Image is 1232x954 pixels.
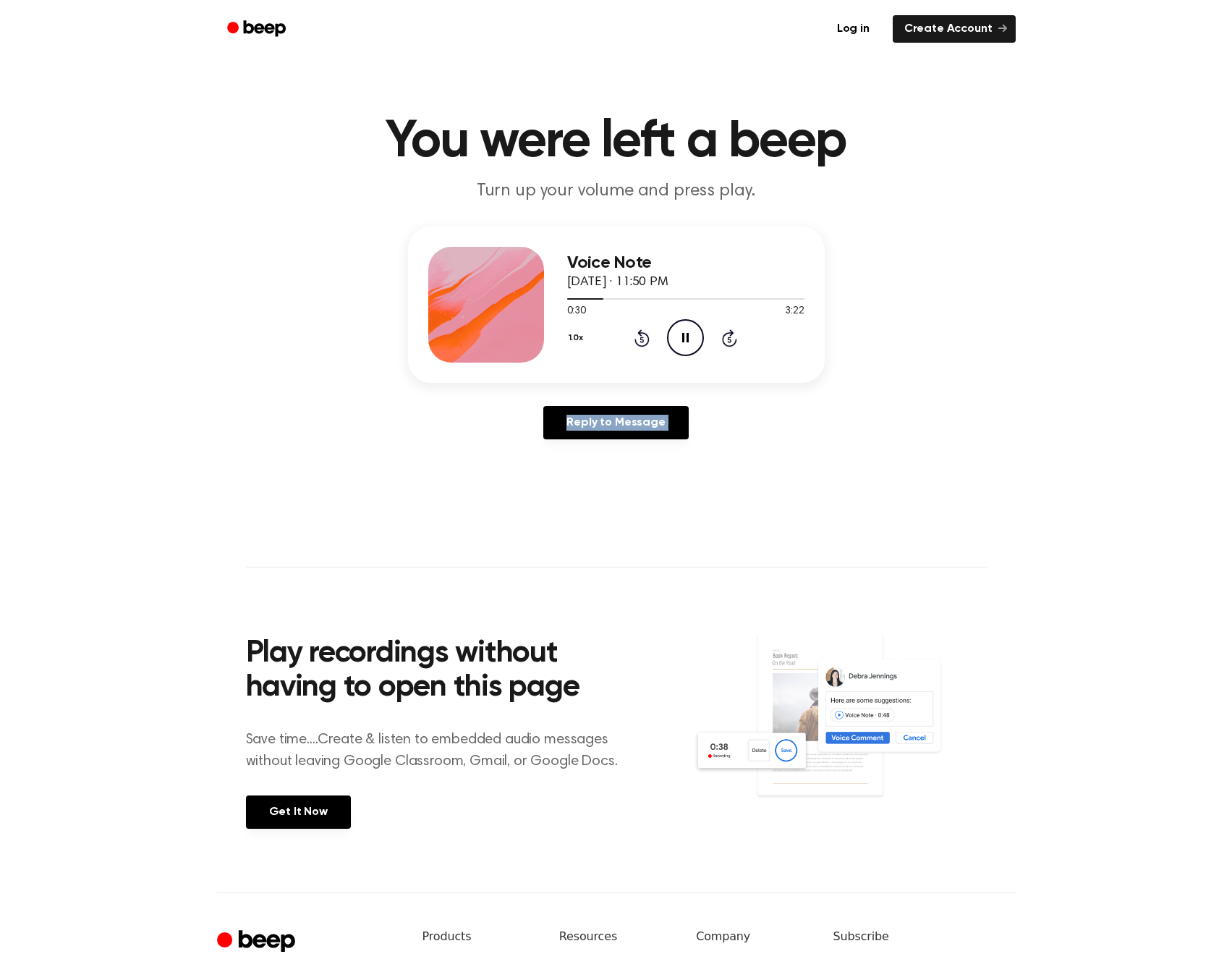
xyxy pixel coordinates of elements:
[217,15,299,43] a: Beep
[823,12,884,46] a: Log in
[693,633,986,827] img: Voice Comments on Docs and Recording Widget
[696,928,810,945] h6: Company
[422,928,536,945] h6: Products
[567,276,668,289] span: [DATE] · 11:50 PM
[246,637,636,706] h2: Play recordings without having to open this page
[893,15,1016,43] a: Create Account
[567,326,589,350] button: 1.0x
[559,928,673,945] h6: Resources
[833,928,1016,945] h6: Subscribe
[785,304,804,319] span: 3:22
[567,253,804,273] h3: Voice Note
[246,729,636,772] p: Save time....Create & listen to embedded audio messages without leaving Google Classroom, Gmail, ...
[543,406,688,439] a: Reply to Message
[246,795,351,829] a: Get It Now
[567,304,586,319] span: 0:30
[246,116,987,168] h1: You were left a beep
[339,180,894,203] p: Turn up your volume and press play.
